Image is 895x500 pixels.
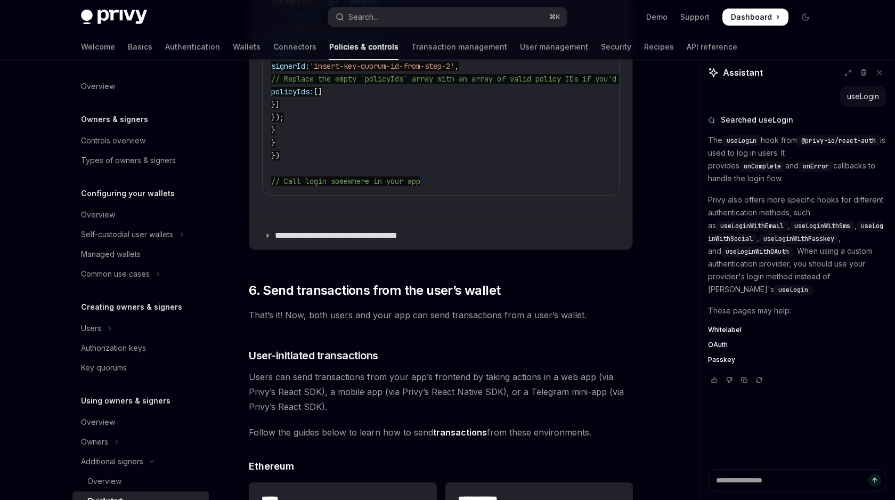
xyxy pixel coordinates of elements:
[81,322,101,335] div: Users
[744,162,781,171] span: onComplete
[680,12,710,22] a: Support
[738,375,751,385] button: Copy chat response
[72,264,209,284] button: Toggle Common use cases section
[708,356,886,364] a: Passkey
[81,187,175,200] h5: Configuring your wallets
[72,205,209,224] a: Overview
[646,12,668,22] a: Demo
[72,413,209,432] a: Overview
[454,61,459,71] span: ,
[411,34,507,60] a: Transaction management
[868,474,881,487] button: Send message
[763,235,834,243] span: useLoginWithPasskey
[81,228,173,241] div: Self-custodial user wallets
[81,208,115,221] div: Overview
[271,151,280,160] span: })
[72,245,209,264] a: Managed wallets
[731,12,772,22] span: Dashboard
[271,87,314,96] span: policyIds:
[249,459,294,473] span: Ethereum
[81,154,176,167] div: Types of owners & signers
[81,80,115,93] div: Overview
[81,416,115,429] div: Overview
[128,34,152,60] a: Basics
[708,326,886,334] a: Whitelabel
[81,455,143,468] div: Additional signers
[81,436,108,448] div: Owners
[721,115,793,125] span: Searched useLogin
[328,7,567,27] button: Open search
[708,375,721,385] button: Vote that response was good
[720,222,784,230] span: useLoginWithEmail
[81,361,127,374] div: Key quorums
[249,308,633,322] span: That’s it! Now, both users and your app can send transactions from a user’s wallet.
[81,248,141,261] div: Managed wallets
[708,341,728,349] span: OAuth
[81,342,146,354] div: Authorization keys
[797,9,814,26] button: Toggle dark mode
[778,286,808,294] span: useLogin
[72,338,209,358] a: Authorization keys
[72,77,209,96] a: Overview
[433,427,487,438] a: transactions
[249,369,633,414] span: Users can send transactions from your app’s frontend by taking actions in a web app (via Privy’s ...
[233,34,261,60] a: Wallets
[726,247,789,256] span: useLoginWithOAuth
[708,326,742,334] span: Whitelabel
[72,358,209,377] a: Key quorums
[708,134,886,185] p: The hook from is used to log in users. It provides and callbacks to handle the login flow.
[72,131,209,150] a: Controls overview
[722,9,788,26] a: Dashboard
[601,34,631,60] a: Security
[723,375,736,385] button: Vote that response was not good
[271,125,275,135] span: }
[72,432,209,451] button: Toggle Owners section
[708,115,886,125] button: Searched useLogin
[271,100,280,109] span: }]
[81,301,182,313] h5: Creating owners & signers
[687,34,737,60] a: API reference
[847,91,879,102] div: useLogin
[801,136,876,145] span: @privy-io/react-auth
[72,319,209,338] button: Toggle Users section
[723,66,763,79] span: Assistant
[271,176,420,186] span: // Call login somewhere in your app
[165,34,220,60] a: Authentication
[314,87,322,96] span: []
[329,34,398,60] a: Policies & controls
[72,225,209,244] button: Toggle Self-custodial user wallets section
[273,34,316,60] a: Connectors
[794,222,850,230] span: useLoginWithSms
[708,341,886,349] a: OAuth
[72,151,209,170] a: Types of owners & signers
[753,375,766,385] button: Reload last chat
[249,348,378,363] span: User-initiated transactions
[708,469,886,491] textarea: Ask a question...
[348,11,378,23] div: Search...
[803,162,829,171] span: onError
[727,136,756,145] span: useLogin
[81,113,148,126] h5: Owners & signers
[271,138,275,148] span: }
[271,112,284,122] span: });
[81,134,145,147] div: Controls overview
[81,268,150,280] div: Common use cases
[549,13,560,21] span: ⌘ K
[271,61,310,71] span: signerId:
[708,356,735,364] span: Passkey
[72,452,209,471] button: Toggle Additional signers section
[249,282,500,299] span: 6. Send transactions from the user’s wallet
[249,425,633,440] span: Follow the guides below to learn how to send from these environments.
[72,472,209,491] a: Overview
[708,222,883,243] span: useLoginWithSocial
[81,394,170,407] h5: Using owners & signers
[87,475,121,488] div: Overview
[310,61,454,71] span: 'insert-key-quorum-id-from-step-2'
[708,193,886,296] p: Privy also offers more specific hooks for different authentication methods, such as , , , , and ....
[644,34,674,60] a: Recipes
[520,34,588,60] a: User management
[81,34,115,60] a: Welcome
[81,10,147,25] img: dark logo
[708,304,886,317] p: These pages may help:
